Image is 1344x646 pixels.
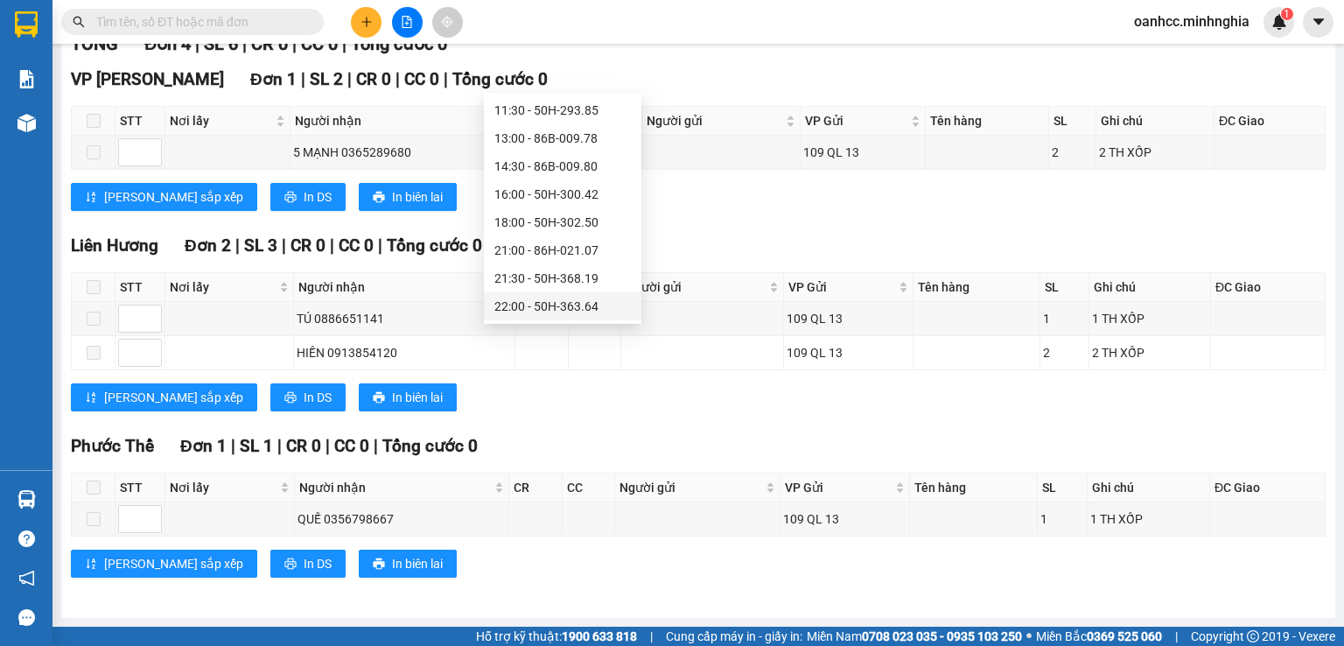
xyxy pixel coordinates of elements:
div: 22:00 - 50H-363.64 [494,297,631,316]
span: In biên lai [392,554,443,573]
span: Người gửi [626,277,766,297]
th: ĐC Giao [1210,474,1326,502]
span: 1 [1284,8,1290,20]
button: aim [432,7,463,38]
th: SL [1040,273,1089,302]
strong: 0369 525 060 [1087,629,1162,643]
div: 14:30 - 86B-009.80 [494,157,631,176]
img: solution-icon [17,70,36,88]
span: | [1175,627,1178,646]
span: Miền Bắc [1036,627,1162,646]
span: In biên lai [392,388,443,407]
strong: 1900 633 818 [562,629,637,643]
th: Ghi chú [1088,474,1210,502]
span: Phước Thể [71,436,154,456]
span: Người gửi [647,111,782,130]
th: CR [509,474,563,502]
input: Tìm tên, số ĐT hoặc mã đơn [96,12,303,32]
div: HIỀN 0913854120 [297,343,512,362]
td: 109 QL 13 [801,136,926,170]
div: 109 QL 13 [783,509,906,529]
span: message [18,609,35,626]
span: Người nhận [295,111,522,130]
span: CR 0 [356,69,391,89]
span: | [235,235,240,256]
span: | [292,33,297,54]
span: CC 0 [301,33,338,54]
div: 109 QL 13 [787,309,909,328]
span: printer [284,191,297,205]
div: 2 [1043,343,1086,362]
span: Người nhận [299,478,491,497]
span: sort-ascending [85,558,97,572]
span: sort-ascending [85,191,97,205]
span: Tổng cước 0 [351,33,447,54]
div: 21:30 - 50H-368.19 [494,269,631,288]
div: 2 [1052,143,1093,162]
span: Liên Hương [71,235,158,256]
th: STT [115,474,165,502]
span: | [650,627,653,646]
span: | [325,436,330,456]
button: sort-ascending[PERSON_NAME] sắp xếp [71,550,257,578]
span: Đơn 1 [180,436,227,456]
img: warehouse-icon [17,114,36,132]
div: 109 QL 13 [803,143,922,162]
span: Tổng cước 0 [452,69,548,89]
span: SL 1 [240,436,273,456]
strong: 0708 023 035 - 0935 103 250 [862,629,1022,643]
button: printerIn DS [270,183,346,211]
th: Tên hàng [913,273,1040,302]
span: CC 0 [404,69,439,89]
div: 13:00 - 86B-009.78 [494,129,631,148]
div: 16:00 - 50H-300.42 [494,185,631,204]
span: | [277,436,282,456]
span: Nơi lấy [170,111,272,130]
span: aim [441,16,453,28]
img: icon-new-feature [1271,14,1287,30]
div: 1 [1040,509,1083,529]
th: ĐC Giao [1211,273,1326,302]
span: CC 0 [334,436,369,456]
span: In DS [304,388,332,407]
span: SL 2 [310,69,343,89]
div: 2 TH XỐP [1092,343,1207,362]
div: 5 MẠNH 0365289680 [293,143,537,162]
span: [PERSON_NAME] sắp xếp [104,554,243,573]
span: CR 0 [251,33,288,54]
button: printerIn DS [270,383,346,411]
button: printerIn DS [270,550,346,578]
span: In DS [304,554,332,573]
button: plus [351,7,381,38]
span: ⚪️ [1026,633,1032,640]
span: printer [284,558,297,572]
img: warehouse-icon [17,490,36,509]
div: 1 TH XỐP [1092,309,1207,328]
span: CC 0 [339,235,374,256]
th: STT [115,107,165,136]
span: | [195,33,199,54]
span: VP [PERSON_NAME] [71,69,224,89]
td: 109 QL 13 [780,502,910,537]
div: QUẾ 0356798667 [297,509,506,529]
th: CC [563,474,616,502]
td: 109 QL 13 [784,336,913,370]
span: VP Gửi [805,111,907,130]
span: Cung cấp máy in - giấy in: [666,627,802,646]
span: copyright [1247,630,1259,642]
span: search [73,16,85,28]
span: | [342,33,346,54]
span: notification [18,570,35,586]
span: file-add [401,16,413,28]
span: In biên lai [392,187,443,207]
div: 11:30 - 50H-293.85 [494,101,631,120]
span: Nơi lấy [170,277,276,297]
button: sort-ascending[PERSON_NAME] sắp xếp [71,183,257,211]
span: SL 3 [244,235,277,256]
span: oanhcc.minhnghia [1120,11,1263,32]
td: 109 QL 13 [784,302,913,336]
span: question-circle [18,530,35,547]
span: CR 0 [290,235,325,256]
button: printerIn biên lai [359,550,457,578]
span: In DS [304,187,332,207]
